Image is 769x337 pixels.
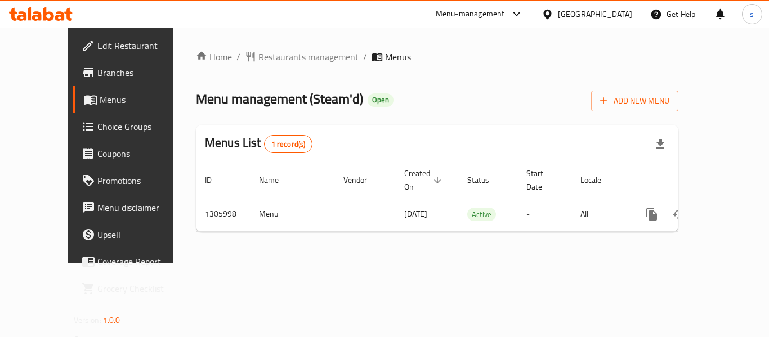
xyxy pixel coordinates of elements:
[647,131,674,158] div: Export file
[404,206,427,221] span: [DATE]
[600,94,669,108] span: Add New Menu
[467,173,504,187] span: Status
[629,163,755,197] th: Actions
[665,201,692,228] button: Change Status
[205,173,226,187] span: ID
[196,86,363,111] span: Menu management ( Steam'd )
[526,167,558,194] span: Start Date
[250,197,334,231] td: Menu
[73,248,196,275] a: Coverage Report
[264,135,313,153] div: Total records count
[97,39,187,52] span: Edit Restaurant
[343,173,382,187] span: Vendor
[363,50,367,64] li: /
[73,167,196,194] a: Promotions
[97,120,187,133] span: Choice Groups
[436,7,505,21] div: Menu-management
[73,59,196,86] a: Branches
[73,194,196,221] a: Menu disclaimer
[205,134,312,153] h2: Menus List
[404,167,445,194] span: Created On
[236,50,240,64] li: /
[97,66,187,79] span: Branches
[558,8,632,20] div: [GEOGRAPHIC_DATA]
[265,139,312,150] span: 1 record(s)
[97,147,187,160] span: Coupons
[73,275,196,302] a: Grocery Checklist
[591,91,678,111] button: Add New Menu
[100,93,187,106] span: Menus
[73,140,196,167] a: Coupons
[97,282,187,295] span: Grocery Checklist
[385,50,411,64] span: Menus
[517,197,571,231] td: -
[196,50,232,64] a: Home
[368,95,394,105] span: Open
[73,32,196,59] a: Edit Restaurant
[258,50,359,64] span: Restaurants management
[73,221,196,248] a: Upsell
[467,208,496,221] span: Active
[97,228,187,241] span: Upsell
[97,174,187,187] span: Promotions
[97,255,187,268] span: Coverage Report
[73,86,196,113] a: Menus
[103,313,120,327] span: 1.0.0
[368,93,394,107] div: Open
[571,197,629,231] td: All
[638,201,665,228] button: more
[245,50,359,64] a: Restaurants management
[259,173,293,187] span: Name
[97,201,187,214] span: Menu disclaimer
[73,113,196,140] a: Choice Groups
[196,163,755,232] table: enhanced table
[750,8,754,20] span: s
[196,50,678,64] nav: breadcrumb
[196,197,250,231] td: 1305998
[580,173,616,187] span: Locale
[74,313,101,327] span: Version:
